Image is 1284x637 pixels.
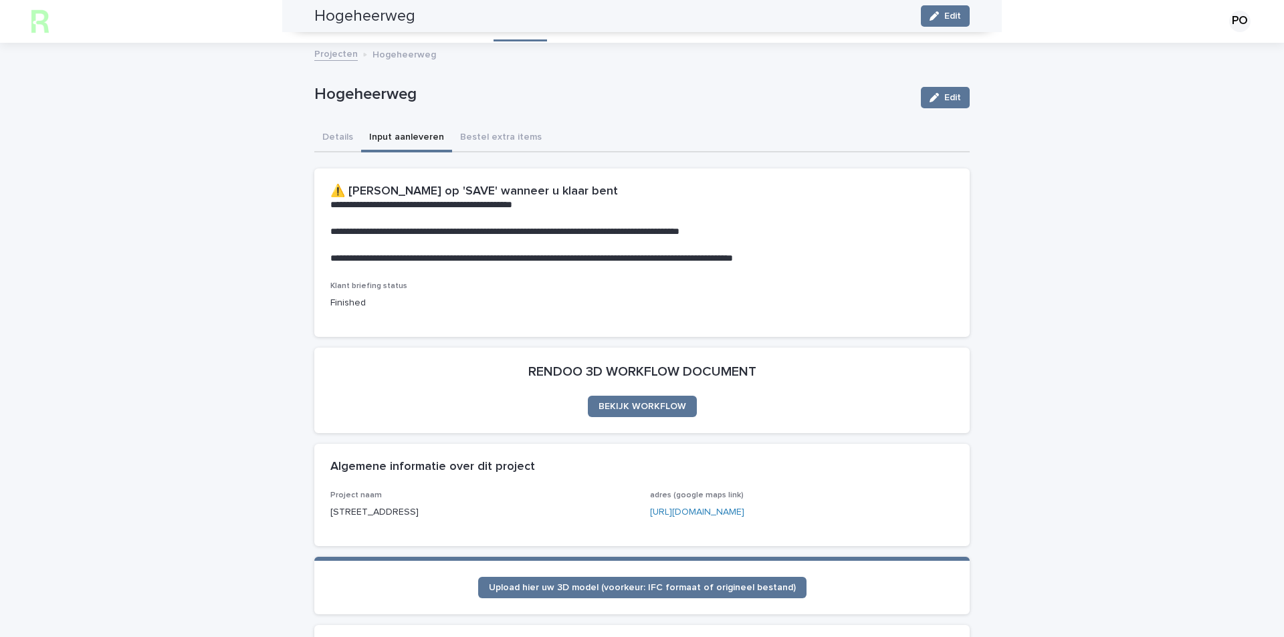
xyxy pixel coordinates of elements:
p: Hogeheerweg [372,46,436,61]
h2: Algemene informatie over dit project [330,460,535,475]
a: [URL][DOMAIN_NAME] [650,507,744,517]
span: Klant briefing status [330,282,407,290]
p: Hogeheerweg [314,85,910,104]
a: Projecten [314,45,358,61]
button: Edit [921,87,970,108]
button: Details [314,124,361,152]
button: Input aanleveren [361,124,452,152]
h2: RENDOO 3D WORKFLOW DOCUMENT [528,364,756,380]
span: Edit [944,93,961,102]
span: adres (google maps link) [650,491,744,499]
a: Upload hier uw 3D model (voorkeur: IFC formaat of origineel bestand) [478,577,807,598]
img: h2KIERbZRTK6FourSpbg [27,8,53,35]
div: PO [1229,11,1251,32]
p: [STREET_ADDRESS] [330,505,634,519]
span: Project naam [330,491,382,499]
a: BEKIJK WORKFLOW [588,396,697,417]
button: Bestel extra items [452,124,550,152]
span: Upload hier uw 3D model (voorkeur: IFC formaat of origineel bestand) [489,583,796,592]
span: BEKIJK WORKFLOW [599,402,686,411]
h2: ⚠️ [PERSON_NAME] op 'SAVE' wanneer u klaar bent [330,184,618,199]
p: Finished [330,296,954,310]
